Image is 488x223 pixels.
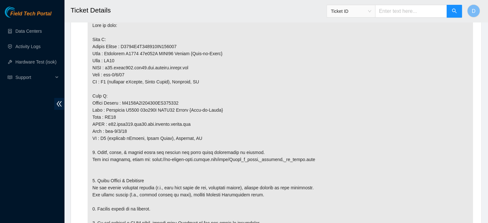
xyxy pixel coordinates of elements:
[472,7,475,15] span: D
[15,71,53,84] span: Support
[15,59,56,64] a: Hardware Test (isok)
[15,44,41,49] a: Activity Logs
[5,6,32,18] img: Akamai Technologies
[331,6,371,16] span: Ticket ID
[467,4,480,17] button: D
[15,29,42,34] a: Data Centers
[54,98,64,110] span: double-left
[8,75,12,80] span: read
[447,5,462,18] button: search
[10,11,51,17] span: Field Tech Portal
[5,12,51,20] a: Akamai TechnologiesField Tech Portal
[375,5,447,18] input: Enter text here...
[452,8,457,14] span: search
